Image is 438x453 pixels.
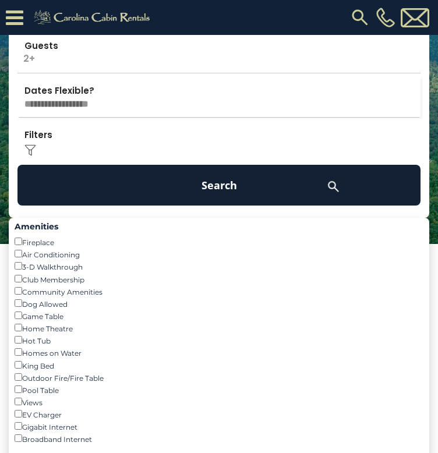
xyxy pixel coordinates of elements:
[15,321,423,334] div: Home Theatre
[15,346,423,358] div: Homes on Water
[15,408,423,420] div: EV Charger
[15,383,423,395] div: Pool Table
[15,221,423,232] label: Amenities
[349,7,370,28] img: search-regular.svg
[15,247,423,260] div: Air Conditioning
[15,395,423,408] div: Views
[29,8,158,27] img: Khaki-logo.png
[15,432,423,444] div: Broadband Internet
[15,272,423,285] div: Club Membership
[15,297,423,309] div: Dog Allowed
[15,285,423,297] div: Community Amenities
[15,260,423,272] div: 3-D Walkthrough
[15,371,423,383] div: Outdoor Fire/Fire Table
[15,359,423,371] div: King Bed
[17,165,421,206] button: Search
[24,144,36,156] img: filter--v1.png
[17,32,421,73] p: 2+
[373,8,398,27] a: [PHONE_NUMBER]
[15,309,423,321] div: Game Table
[15,334,423,346] div: Hot Tub
[15,235,423,247] div: Fireplace
[15,420,423,432] div: Gigabit Internet
[326,179,341,194] img: search-regular-white.png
